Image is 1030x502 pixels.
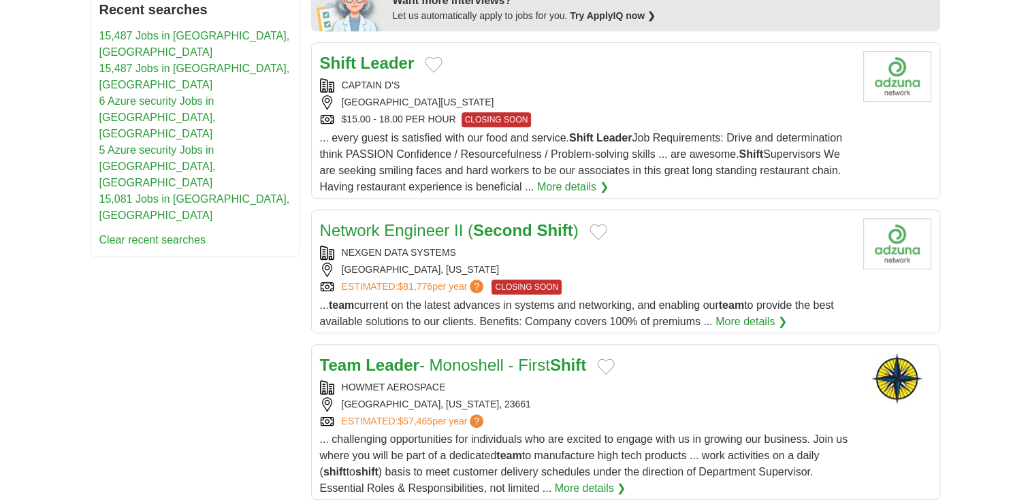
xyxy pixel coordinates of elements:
[99,30,290,58] a: 15,487 Jobs in [GEOGRAPHIC_DATA], [GEOGRAPHIC_DATA]
[99,144,216,188] a: 5 Azure security Jobs in [GEOGRAPHIC_DATA], [GEOGRAPHIC_DATA]
[496,450,521,461] strong: team
[342,382,446,392] a: HOWMET AEROSPACE
[550,356,586,374] strong: Shift
[473,221,532,239] strong: Second
[492,280,562,295] span: CLOSING SOON
[425,56,442,73] button: Add to favorite jobs
[470,414,483,428] span: ?
[366,356,419,374] strong: Leader
[320,356,361,374] strong: Team
[596,132,632,144] strong: Leader
[320,356,587,374] a: Team Leader- Monoshell - FirstShift
[320,246,852,260] div: NEXGEN DATA SYSTEMS
[590,224,607,240] button: Add to favorite jobs
[597,358,615,375] button: Add to favorite jobs
[320,299,834,327] span: ... current on the latest advances in systems and networking, and enabling our to provide the bes...
[99,95,216,139] a: 6 Azure security Jobs in [GEOGRAPHIC_DATA], [GEOGRAPHIC_DATA]
[863,218,931,269] img: Company logo
[99,193,290,221] a: 15,081 Jobs in [GEOGRAPHIC_DATA], [GEOGRAPHIC_DATA]
[323,466,347,478] strong: shift
[320,132,842,193] span: ... every guest is satisfied with our food and service. Job Requirements: Drive and determination...
[320,397,852,412] div: [GEOGRAPHIC_DATA], [US_STATE], 23661
[863,353,931,404] img: Howmet Aerospace logo
[398,281,432,292] span: $81,776
[320,54,356,72] strong: Shift
[393,9,932,23] div: Let us automatically apply to jobs for you.
[570,10,656,21] a: Try ApplyIQ now ❯
[329,299,354,311] strong: team
[462,112,532,127] span: CLOSING SOON
[342,80,400,90] a: CAPTAIN D'S
[320,433,848,494] span: ... challenging opportunities for individuals who are excited to engage with us in growing our bu...
[320,221,579,239] a: Network Engineer II (Second Shift)
[320,54,415,72] a: Shift Leader
[320,112,852,127] div: $15.00 - 18.00 PER HOUR
[398,416,432,426] span: $57,465
[537,179,609,195] a: More details ❯
[739,148,763,160] strong: Shift
[320,263,852,277] div: [GEOGRAPHIC_DATA], [US_STATE]
[320,95,852,110] div: [GEOGRAPHIC_DATA][US_STATE]
[719,299,744,311] strong: team
[342,414,487,429] a: ESTIMATED:$57,465per year?
[342,280,487,295] a: ESTIMATED:$81,776per year?
[361,54,415,72] strong: Leader
[715,314,787,330] a: More details ❯
[569,132,594,144] strong: Shift
[555,480,626,497] a: More details ❯
[536,221,573,239] strong: Shift
[863,51,931,102] img: Captain D's logo
[99,63,290,90] a: 15,487 Jobs in [GEOGRAPHIC_DATA], [GEOGRAPHIC_DATA]
[99,234,206,246] a: Clear recent searches
[355,466,379,478] strong: shift
[470,280,483,293] span: ?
